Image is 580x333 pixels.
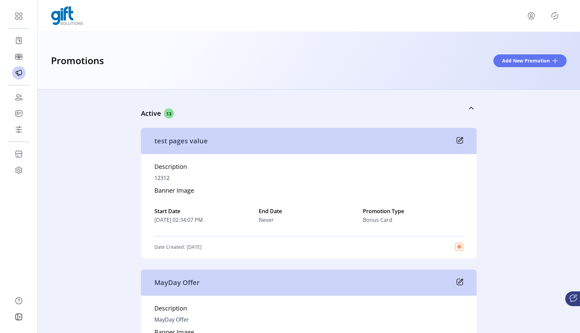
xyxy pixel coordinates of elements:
[259,216,274,224] span: Never
[154,186,194,198] h5: Banner Image
[154,136,208,146] p: test pages value
[154,216,255,224] span: [DATE] 02:34:07 PM
[154,174,170,182] p: 12312
[141,108,164,118] p: Active
[51,53,104,68] h3: Promotions
[502,57,550,64] span: Add New Promotion
[154,316,189,324] p: MayDay Offer
[154,162,187,174] h5: Description
[154,278,200,288] p: MayDay Offer
[154,207,255,215] label: Start Date
[51,6,83,25] img: logo
[141,94,477,123] a: Active13
[549,10,560,21] button: Publisher Panel
[363,216,392,224] span: Bonus Card
[363,207,463,215] label: Promotion Type
[154,304,187,316] h5: Description
[259,207,359,215] label: End Date
[164,108,174,118] span: 13
[526,10,537,21] button: menu
[154,243,202,250] p: Date Created: [DATE]
[493,54,567,67] button: Add New Promotion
